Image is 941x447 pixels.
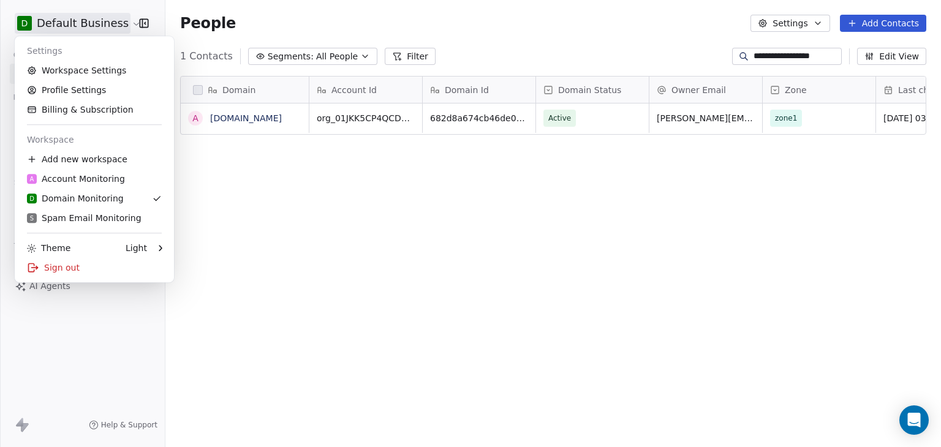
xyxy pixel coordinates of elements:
div: Account Monitoring [27,173,125,185]
div: Settings [20,41,169,61]
span: D [29,194,34,203]
div: Workspace [20,130,169,149]
div: Domain Monitoring [27,192,124,205]
div: Sign out [20,258,169,277]
div: Light [126,242,147,254]
a: Billing & Subscription [20,100,169,119]
div: Theme [27,242,70,254]
span: A [30,175,34,184]
span: S [30,214,34,223]
a: Profile Settings [20,80,169,100]
div: Spam Email Monitoring [27,212,142,224]
a: Workspace Settings [20,61,169,80]
div: Add new workspace [20,149,169,169]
